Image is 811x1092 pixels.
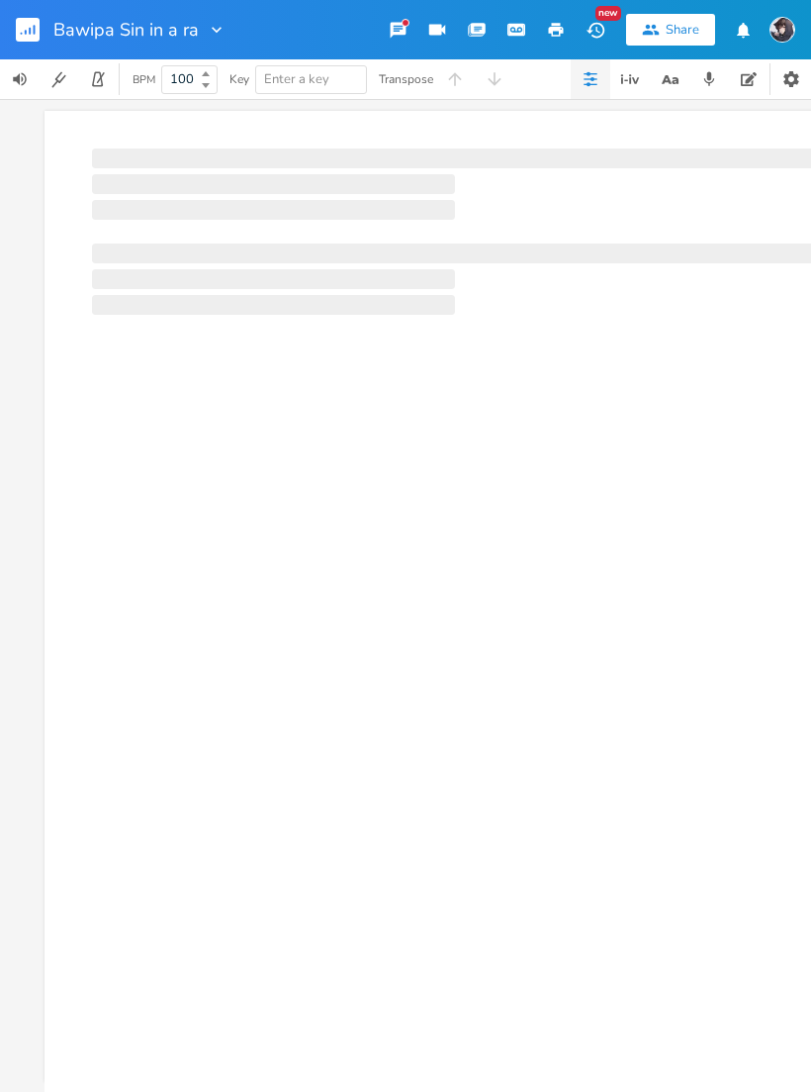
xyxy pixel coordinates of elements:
[133,74,155,85] div: BPM
[379,73,433,85] div: Transpose
[595,6,621,21] div: New
[53,21,199,39] span: Bawipa Sin in a ra
[264,70,329,88] span: Enter a key
[626,14,715,46] button: Share
[666,21,699,39] div: Share
[576,12,615,48] button: New
[769,17,795,43] img: 6F Soke
[229,73,249,85] div: Key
